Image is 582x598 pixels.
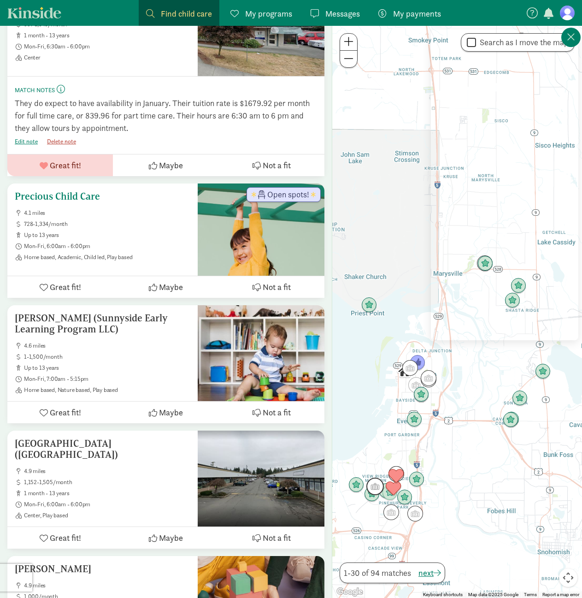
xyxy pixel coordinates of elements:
span: 728-1,334/month [24,220,190,228]
div: Click to see details [397,490,412,505]
div: Click to see details [382,485,398,501]
span: Home based, Nature based, Play based [24,386,190,394]
div: Click to see details [407,506,423,521]
span: Open spots! [267,190,309,199]
div: Click to see details [397,364,412,379]
div: Click to see details [366,478,384,495]
span: 1 month - 13 years [24,32,190,39]
span: Mon-Fri, 7:00am - 5:15pm [24,375,190,383]
div: Click to see details [409,472,424,487]
span: 4.9 miles [24,582,190,589]
span: Great fit! [50,159,81,172]
button: next [418,567,441,579]
span: Maybe [159,532,183,544]
small: Match Notes [15,86,55,94]
div: Click to see details [406,412,422,427]
span: 1-30 of 94 matches [344,567,411,579]
span: 1 month - 13 years [24,490,190,497]
div: Click to see details [504,412,519,427]
span: Center, Play based [24,512,190,519]
img: Google [335,586,365,598]
span: Center [24,54,190,61]
span: 1-1,500/month [24,353,190,361]
button: Delete note [47,138,76,145]
span: Great fit! [50,406,81,419]
span: Mon-Fri, 6:30am - 6:00pm [24,43,190,50]
button: Not a fit [219,402,324,423]
div: Click to see details [402,360,418,376]
span: 4.1 miles [24,209,190,217]
span: Find child care [161,7,212,20]
button: Map camera controls [559,568,577,587]
div: Chat Widget [431,30,578,343]
div: Click to see details [421,370,436,386]
div: Click to see details [408,377,424,393]
span: Maybe [159,159,183,172]
span: Maybe [159,281,183,293]
div: Click to see details [388,466,404,482]
button: Not a fit [219,154,324,176]
span: Not a fit [263,159,291,172]
div: Click to see details [364,486,380,502]
span: Messages [325,7,360,20]
span: up to 13 years [24,364,190,372]
a: Open this area in Google Maps (opens a new window) [335,586,365,598]
span: Not a fit [263,406,291,419]
span: 1,152-1,505/month [24,479,190,486]
span: 4.9 miles [24,468,190,475]
div: Click to see details [383,504,399,520]
div: Click to see details [410,355,425,371]
span: Mon-Fri, 6:00am - 6:00pm [24,501,190,508]
div: Click to see details [361,297,377,313]
div: Click to see details [348,477,364,493]
div: Click to see details [535,364,551,379]
button: Not a fit [219,276,324,298]
button: Keyboard shortcuts [423,592,463,598]
div: Click to see details [512,391,528,406]
span: Map data ©2025 Google [468,592,518,597]
span: Mon-Fri, 6:00am - 6:00pm [24,243,190,250]
div: Click to see details [413,387,429,403]
h5: [PERSON_NAME] [15,563,190,574]
span: My programs [245,7,292,20]
h5: [PERSON_NAME] (Sunnyside Early Learning Program LLC) [15,313,190,335]
button: Great fit! [7,402,113,423]
span: Home based, Academic, Child led, Play based [24,254,190,261]
a: Report a map error [542,592,579,597]
div: Click to see details [386,481,401,497]
div: Click to see details [388,468,404,484]
button: Great fit! [7,276,113,298]
button: Maybe [113,276,218,298]
span: up to 13 years [24,231,190,239]
button: Not a fit [219,527,324,549]
span: 4.6 miles [24,342,190,349]
iframe: Chat Widget [431,30,578,340]
span: Not a fit [263,281,291,293]
a: Kinside [7,7,61,18]
span: My payments [393,7,441,20]
div: Click to see details [503,412,518,428]
button: Maybe [113,402,218,423]
span: Not a fit [263,532,291,544]
div: They do expect to have availability in January. Their tuition rate is $1679.92 per month for full... [15,97,317,134]
h5: Precious Child Care [15,191,190,202]
button: Great fit! [7,154,113,176]
h5: [GEOGRAPHIC_DATA] ([GEOGRAPHIC_DATA]) [15,438,190,460]
span: Great fit! [50,532,81,544]
a: Terms (opens in new tab) [524,592,537,597]
button: Great fit! [7,527,113,549]
span: Great fit! [50,281,81,293]
button: Edit note [15,138,38,145]
button: Maybe [113,154,218,176]
span: Maybe [159,406,183,419]
button: Maybe [113,527,218,549]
